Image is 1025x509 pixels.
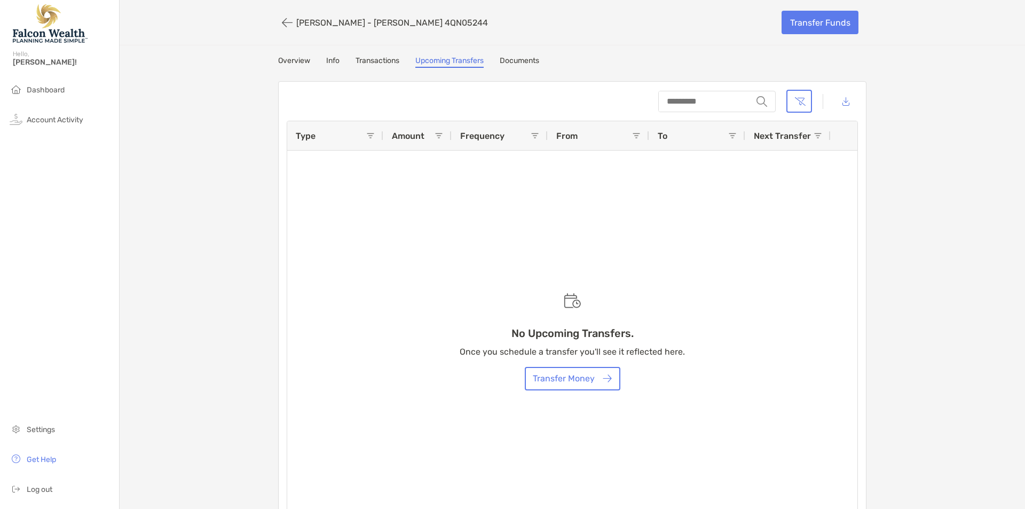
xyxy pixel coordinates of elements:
[27,425,55,434] span: Settings
[415,56,484,68] a: Upcoming Transfers
[278,56,310,68] a: Overview
[564,293,581,308] img: Empty state scheduled
[525,367,620,390] button: Transfer Money
[356,56,399,68] a: Transactions
[782,11,858,34] a: Transfer Funds
[603,374,612,382] img: button icon
[13,58,113,67] span: [PERSON_NAME]!
[786,90,812,113] button: Clear filters
[460,345,685,358] p: Once you schedule a transfer you'll see it reflected here.
[27,455,56,464] span: Get Help
[296,18,488,28] p: [PERSON_NAME] - [PERSON_NAME] 4QN05244
[13,4,88,43] img: Falcon Wealth Planning Logo
[511,327,634,340] h3: No Upcoming Transfers.
[27,485,52,494] span: Log out
[27,115,83,124] span: Account Activity
[10,83,22,96] img: household icon
[10,452,22,465] img: get-help icon
[10,113,22,126] img: activity icon
[500,56,539,68] a: Documents
[10,422,22,435] img: settings icon
[326,56,340,68] a: Info
[10,482,22,495] img: logout icon
[27,85,65,95] span: Dashboard
[756,96,767,107] img: input icon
